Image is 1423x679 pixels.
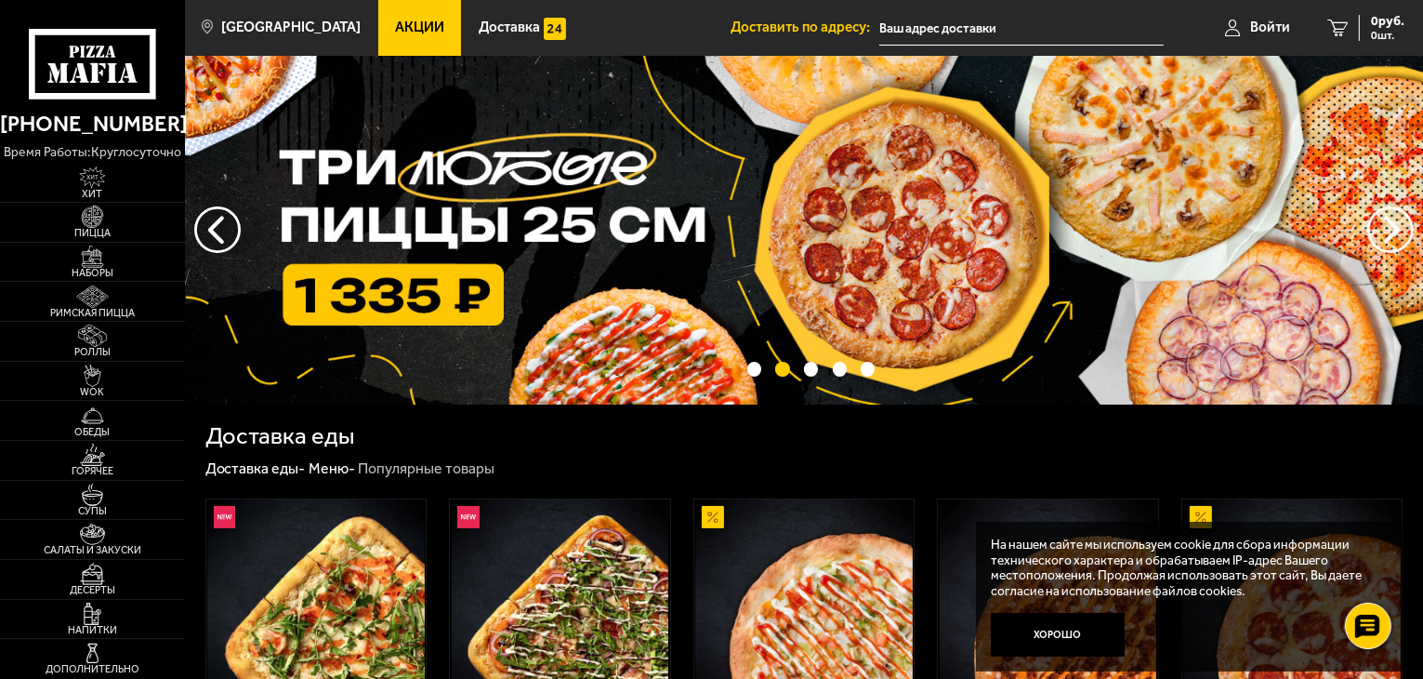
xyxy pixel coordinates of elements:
[205,424,355,448] h1: Доставка еды
[309,459,355,477] a: Меню-
[702,506,724,528] img: Акционный
[775,362,789,376] button: точки переключения
[833,362,847,376] button: точки переключения
[747,362,761,376] button: точки переключения
[861,362,875,376] button: точки переключения
[804,362,818,376] button: точки переключения
[879,11,1164,46] input: Ваш адрес доставки
[1190,506,1212,528] img: Акционный
[194,206,241,253] button: следующий
[1371,30,1404,41] span: 0 шт.
[395,20,444,34] span: Акции
[457,506,480,528] img: Новинка
[731,20,879,34] span: Доставить по адресу:
[214,506,236,528] img: Новинка
[358,459,494,479] div: Популярные товары
[991,613,1125,658] button: Хорошо
[221,20,361,34] span: [GEOGRAPHIC_DATA]
[205,459,306,477] a: Доставка еды-
[479,20,540,34] span: Доставка
[1250,20,1290,34] span: Войти
[1371,15,1404,28] span: 0 руб.
[544,18,566,40] img: 15daf4d41897b9f0e9f617042186c801.svg
[1367,206,1414,253] button: предыдущий
[991,537,1377,598] p: На нашем сайте мы используем cookie для сбора информации технического характера и обрабатываем IP...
